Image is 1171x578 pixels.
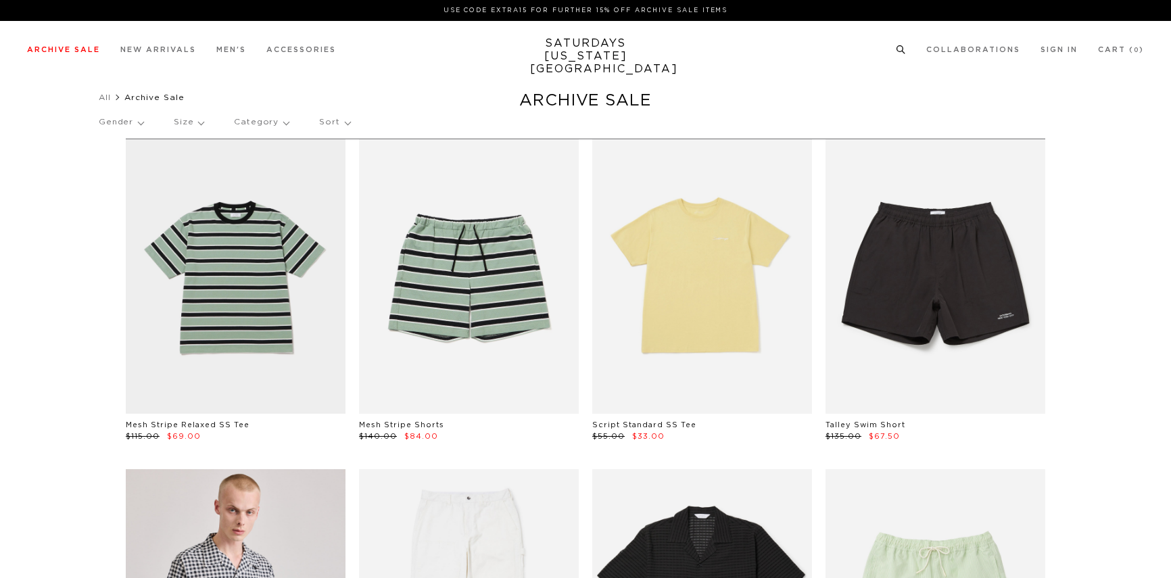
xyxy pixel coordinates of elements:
a: Mesh Stripe Relaxed SS Tee [126,421,249,429]
p: Sort [319,107,350,138]
span: $84.00 [404,433,438,440]
p: Gender [99,107,143,138]
span: $140.00 [359,433,397,440]
a: Sign In [1041,46,1078,53]
p: Use Code EXTRA15 for Further 15% Off Archive Sale Items [32,5,1139,16]
p: Size [174,107,204,138]
span: $115.00 [126,433,160,440]
small: 0 [1134,47,1139,53]
span: $55.00 [592,433,625,440]
span: $135.00 [826,433,861,440]
a: New Arrivals [120,46,196,53]
a: All [99,93,111,101]
a: Archive Sale [27,46,100,53]
span: $67.50 [869,433,900,440]
a: SATURDAYS[US_STATE][GEOGRAPHIC_DATA] [530,37,642,76]
a: Collaborations [926,46,1020,53]
span: $33.00 [632,433,665,440]
a: Cart (0) [1098,46,1144,53]
span: Archive Sale [124,93,185,101]
a: Talley Swim Short [826,421,905,429]
a: Accessories [266,46,336,53]
a: Script Standard SS Tee [592,421,696,429]
a: Men's [216,46,246,53]
a: Mesh Stripe Shorts [359,421,444,429]
span: $69.00 [167,433,201,440]
p: Category [234,107,289,138]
